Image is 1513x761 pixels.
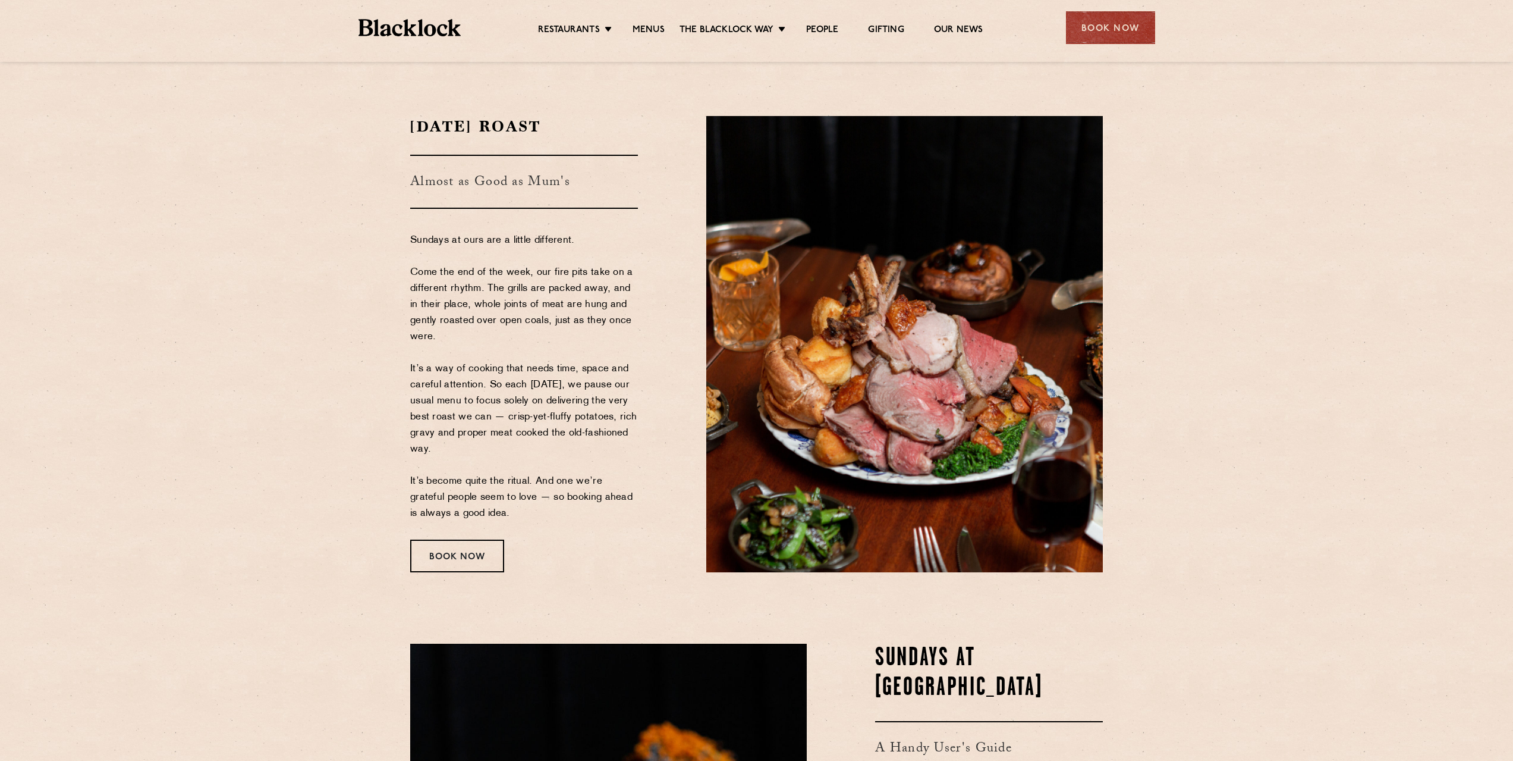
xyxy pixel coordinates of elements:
div: Book Now [410,540,504,572]
a: Menus [633,24,665,37]
h2: Sundays at [GEOGRAPHIC_DATA] [875,644,1103,703]
img: Blacklock-1893-scaled.jpg [706,116,1103,572]
h2: [DATE] Roast [410,116,638,137]
p: Sundays at ours are a little different. Come the end of the week, our fire pits take on a differe... [410,233,638,522]
img: BL_Textured_Logo-footer-cropped.svg [358,19,461,36]
a: Restaurants [538,24,600,37]
a: The Blacklock Way [680,24,773,37]
a: People [806,24,838,37]
a: Our News [934,24,983,37]
a: Gifting [868,24,904,37]
h3: Almost as Good as Mum's [410,155,638,209]
div: Book Now [1066,11,1155,44]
